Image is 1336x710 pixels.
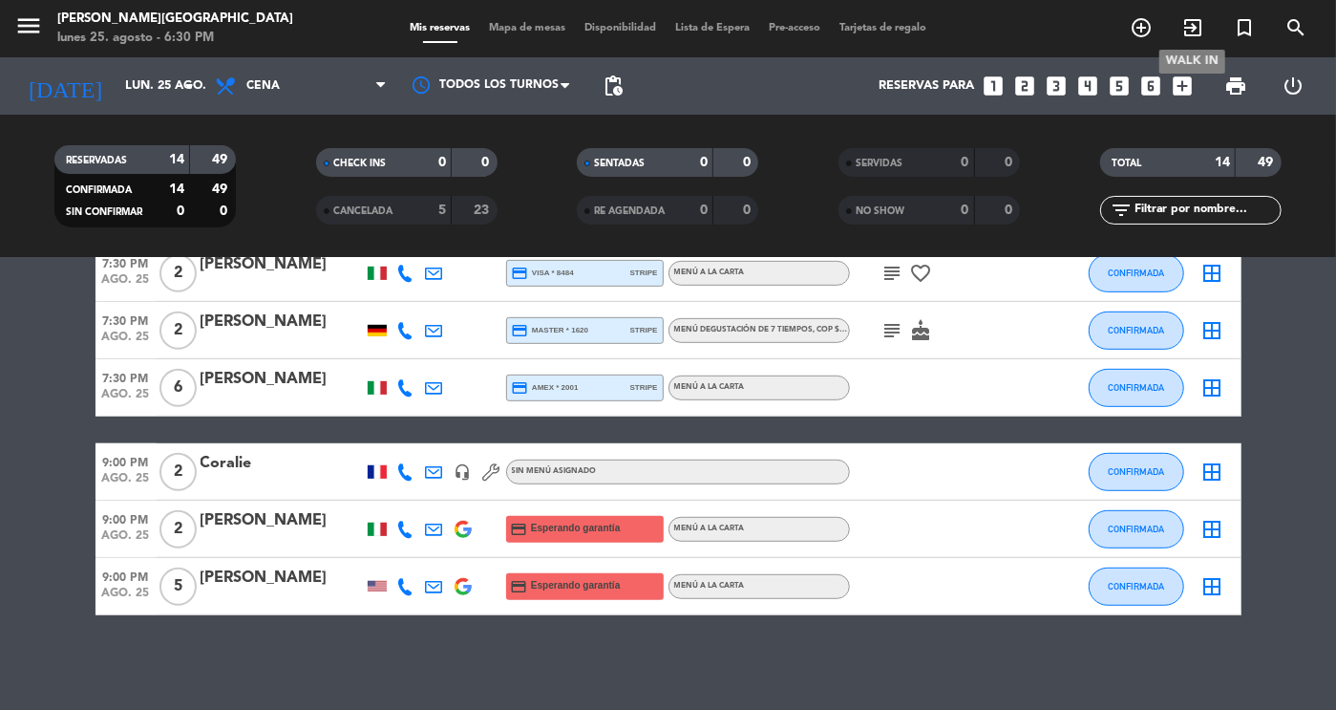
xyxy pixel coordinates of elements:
strong: 5 [438,204,446,217]
span: visa * 8484 [512,265,574,282]
span: Sin menú asignado [512,467,597,475]
span: 7:30 PM [95,309,157,331]
button: CONFIRMADA [1089,510,1184,549]
i: arrow_drop_down [178,75,201,97]
strong: 0 [1005,156,1016,169]
div: LOG OUT [1264,57,1322,115]
i: looks_one [981,74,1006,98]
span: amex * 2001 [512,379,579,397]
i: border_all [1201,319,1224,342]
input: Filtrar por nombre... [1133,200,1281,221]
span: CONFIRMADA [1108,268,1164,278]
i: search [1284,16,1307,39]
i: exit_to_app [1181,16,1204,39]
span: ago. 25 [95,331,157,353]
span: SIN CONFIRMAR [66,207,142,217]
i: credit_card [511,521,528,538]
span: 2 [159,312,197,350]
span: 7:30 PM [95,251,157,273]
strong: 49 [212,153,231,166]
button: CONFIRMADA [1089,453,1184,491]
i: border_all [1201,262,1224,285]
img: google-logo.png [455,521,472,538]
span: SERVIDAS [856,159,902,168]
span: ago. 25 [95,388,157,410]
span: print [1225,75,1248,97]
strong: 0 [438,156,446,169]
i: border_all [1201,461,1224,484]
i: menu [14,11,43,40]
span: stripe [630,267,658,279]
span: Lista de Espera [666,23,759,33]
strong: 0 [220,204,231,218]
span: 2 [159,510,197,549]
i: turned_in_not [1233,16,1256,39]
span: Menú a la carta [674,383,745,391]
span: Mapa de mesas [479,23,575,33]
i: [DATE] [14,65,116,107]
span: 6 [159,369,197,407]
div: WALK IN [1159,50,1225,74]
span: CANCELADA [333,206,392,216]
span: stripe [630,324,658,336]
i: border_all [1201,377,1224,399]
span: master * 1620 [512,322,589,339]
i: border_all [1201,518,1224,541]
span: SENTADAS [594,159,645,168]
i: looks_6 [1138,74,1163,98]
span: Esperando garantía [531,521,620,536]
span: stripe [630,381,658,394]
span: CONFIRMADA [1108,466,1164,477]
span: 9:00 PM [95,507,157,529]
span: 2 [159,254,197,292]
strong: 0 [743,204,754,217]
div: lunes 25. agosto - 6:30 PM [57,29,293,48]
span: CONFIRMADA [1108,524,1164,534]
span: Menú a la carta [674,582,745,590]
span: CONFIRMADA [1108,382,1164,393]
span: Esperando garantía [531,578,620,593]
strong: 14 [169,183,184,196]
i: filter_list [1110,199,1133,222]
span: Mis reservas [400,23,479,33]
strong: 0 [177,204,184,218]
strong: 0 [962,204,969,217]
i: looks_4 [1075,74,1100,98]
strong: 0 [962,156,969,169]
strong: 0 [481,156,493,169]
button: menu [14,11,43,47]
span: 5 [159,568,197,606]
img: google-logo.png [455,578,472,595]
i: credit_card [512,379,529,397]
i: looks_two [1012,74,1037,98]
span: Tarjetas de regalo [830,23,936,33]
span: CHECK INS [333,159,386,168]
span: CONFIRMADA [1108,581,1164,592]
div: [PERSON_NAME] [201,310,363,334]
strong: 14 [1215,156,1230,169]
span: RESERVADAS [66,156,127,165]
i: credit_card [512,265,529,282]
span: , COP $ 419.000 [814,326,873,333]
div: [PERSON_NAME] [201,566,363,591]
i: subject [881,262,904,285]
strong: 49 [1259,156,1278,169]
span: CONFIRMADA [1108,325,1164,335]
div: [PERSON_NAME][GEOGRAPHIC_DATA] [57,10,293,29]
span: ago. 25 [95,273,157,295]
strong: 0 [743,156,754,169]
button: CONFIRMADA [1089,312,1184,350]
span: Cena [246,79,280,93]
span: pending_actions [602,75,625,97]
button: CONFIRMADA [1089,254,1184,292]
span: Reservas para [879,78,974,94]
span: RE AGENDADA [594,206,665,216]
div: [PERSON_NAME] [201,252,363,277]
button: CONFIRMADA [1089,568,1184,606]
span: Menú degustación de 7 tiempos [674,326,873,333]
i: power_settings_new [1282,75,1304,97]
span: 2 [159,453,197,491]
span: Menú a la carta [674,269,745,276]
button: CONFIRMADA [1089,369,1184,407]
span: ago. 25 [95,587,157,609]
